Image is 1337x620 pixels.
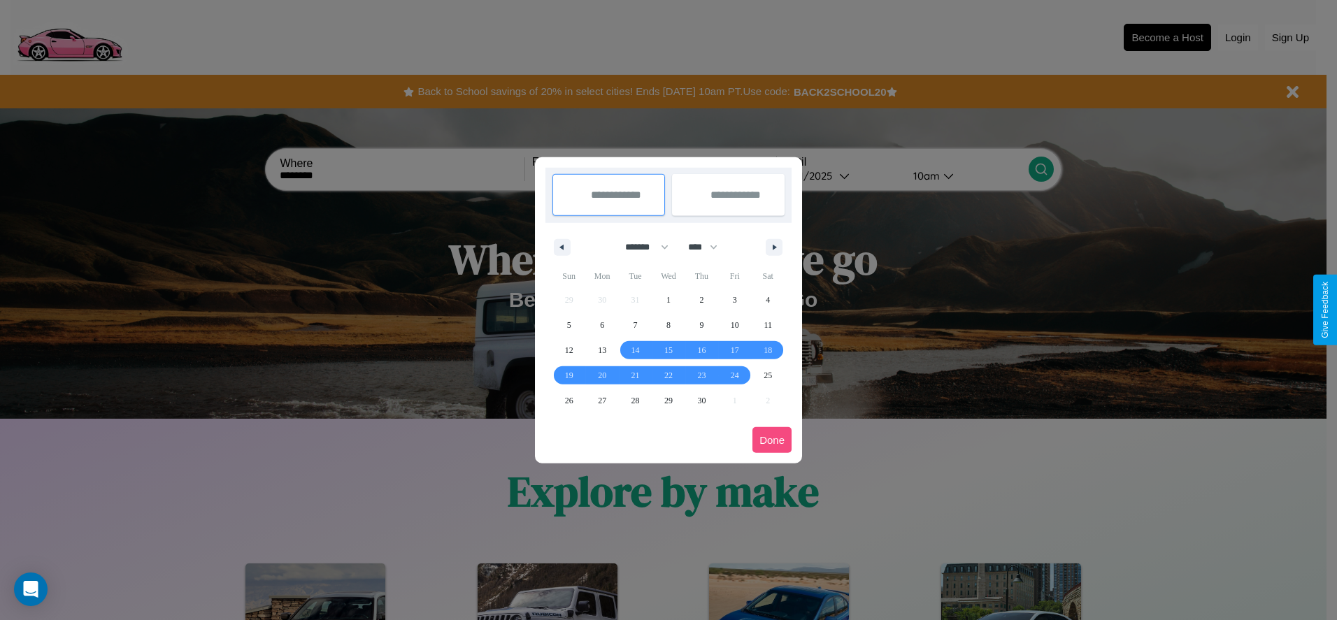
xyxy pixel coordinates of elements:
[565,388,573,413] span: 26
[699,312,703,338] span: 9
[552,363,585,388] button: 19
[752,265,785,287] span: Sat
[697,363,706,388] span: 23
[552,312,585,338] button: 5
[718,363,751,388] button: 24
[752,312,785,338] button: 11
[685,265,718,287] span: Thu
[685,388,718,413] button: 30
[552,388,585,413] button: 26
[685,338,718,363] button: 16
[697,388,706,413] span: 30
[664,388,673,413] span: 29
[718,312,751,338] button: 10
[652,338,685,363] button: 15
[733,287,737,312] span: 3
[752,287,785,312] button: 4
[685,363,718,388] button: 23
[752,427,792,453] button: Done
[731,312,739,338] span: 10
[752,363,785,388] button: 25
[699,287,703,312] span: 2
[631,338,640,363] span: 14
[585,388,618,413] button: 27
[585,312,618,338] button: 6
[565,363,573,388] span: 19
[585,265,618,287] span: Mon
[552,338,585,363] button: 12
[731,338,739,363] span: 17
[567,312,571,338] span: 5
[652,363,685,388] button: 22
[619,363,652,388] button: 21
[652,287,685,312] button: 1
[752,338,785,363] button: 18
[764,363,772,388] span: 25
[664,338,673,363] span: 15
[598,338,606,363] span: 13
[1320,282,1330,338] div: Give Feedback
[718,265,751,287] span: Fri
[764,338,772,363] span: 18
[664,363,673,388] span: 22
[652,388,685,413] button: 29
[631,363,640,388] span: 21
[731,363,739,388] span: 24
[634,312,638,338] span: 7
[697,338,706,363] span: 16
[598,363,606,388] span: 20
[666,312,671,338] span: 8
[14,572,48,606] div: Open Intercom Messenger
[600,312,604,338] span: 6
[685,287,718,312] button: 2
[619,312,652,338] button: 7
[764,312,772,338] span: 11
[666,287,671,312] span: 1
[552,265,585,287] span: Sun
[685,312,718,338] button: 9
[598,388,606,413] span: 27
[565,338,573,363] span: 12
[585,338,618,363] button: 13
[585,363,618,388] button: 20
[718,287,751,312] button: 3
[652,312,685,338] button: 8
[766,287,770,312] span: 4
[619,265,652,287] span: Tue
[619,338,652,363] button: 14
[718,338,751,363] button: 17
[619,388,652,413] button: 28
[652,265,685,287] span: Wed
[631,388,640,413] span: 28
